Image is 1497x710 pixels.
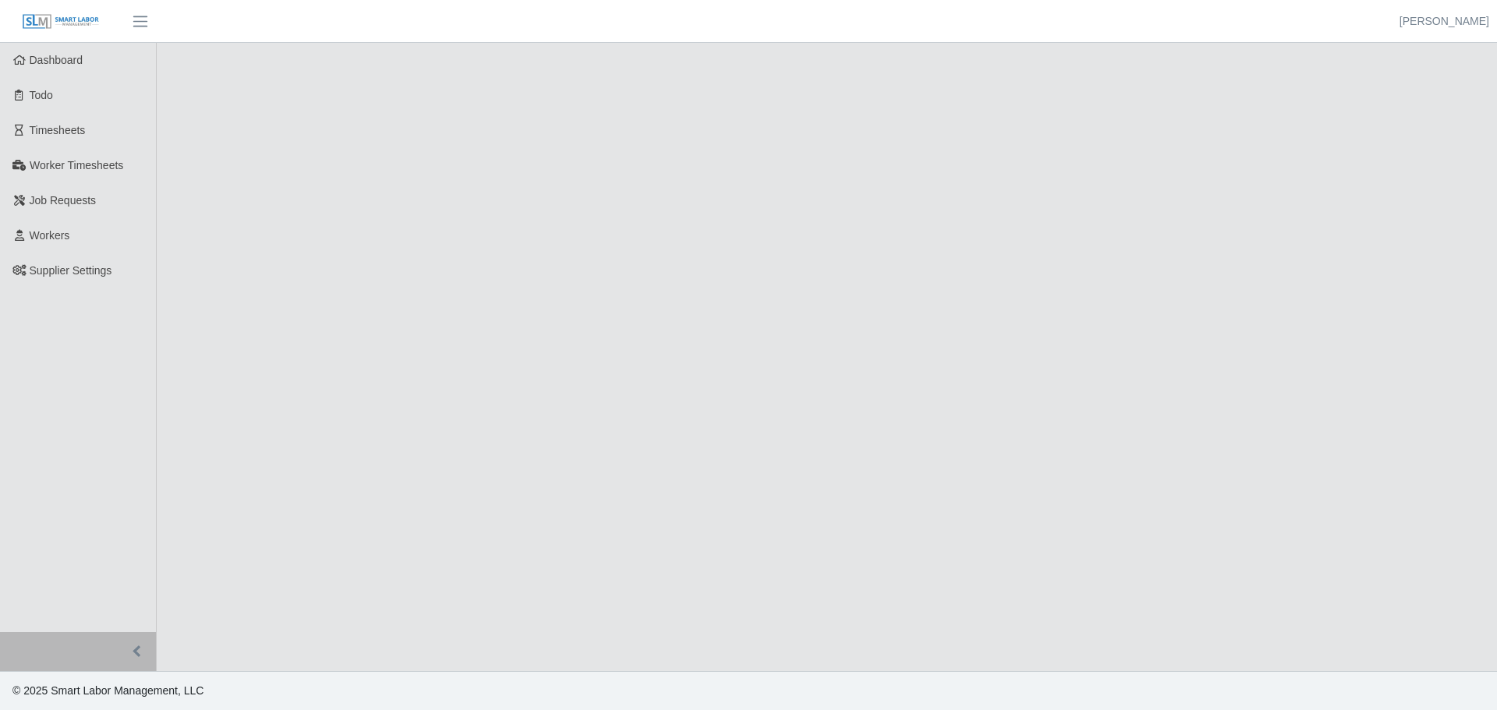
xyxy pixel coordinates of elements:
[1400,13,1489,30] a: [PERSON_NAME]
[12,684,203,697] span: © 2025 Smart Labor Management, LLC
[30,124,86,136] span: Timesheets
[30,159,123,171] span: Worker Timesheets
[30,89,53,101] span: Todo
[30,54,83,66] span: Dashboard
[30,194,97,207] span: Job Requests
[30,229,70,242] span: Workers
[22,13,100,30] img: SLM Logo
[30,264,112,277] span: Supplier Settings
